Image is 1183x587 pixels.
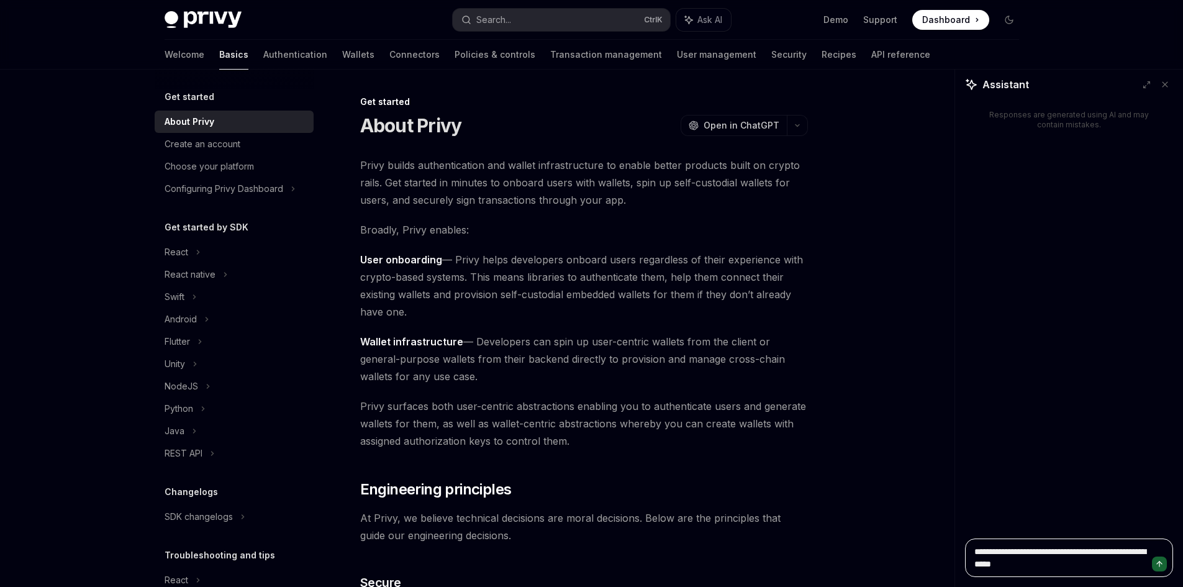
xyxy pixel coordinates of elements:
[165,424,184,439] div: Java
[165,509,233,524] div: SDK changelogs
[697,14,722,26] span: Ask AI
[771,40,807,70] a: Security
[165,312,197,327] div: Android
[165,220,248,235] h5: Get started by SDK
[676,9,731,31] button: Ask AI
[155,133,314,155] a: Create an account
[999,10,1019,30] button: Toggle dark mode
[871,40,930,70] a: API reference
[389,40,440,70] a: Connectors
[822,40,856,70] a: Recipes
[165,446,202,461] div: REST API
[985,110,1153,130] div: Responses are generated using AI and may contain mistakes.
[165,401,193,416] div: Python
[155,155,314,178] a: Choose your platform
[165,548,275,563] h5: Troubleshooting and tips
[165,334,190,349] div: Flutter
[165,40,204,70] a: Welcome
[476,12,511,27] div: Search...
[165,11,242,29] img: dark logo
[219,40,248,70] a: Basics
[165,245,188,260] div: React
[165,289,184,304] div: Swift
[342,40,374,70] a: Wallets
[165,137,240,152] div: Create an account
[912,10,989,30] a: Dashboard
[360,251,808,321] span: — Privy helps developers onboard users regardless of their experience with crypto-based systems. ...
[360,335,463,348] strong: Wallet infrastructure
[360,509,808,544] span: At Privy, we believe technical decisions are moral decisions. Below are the principles that guide...
[1152,557,1167,571] button: Send message
[263,40,327,70] a: Authentication
[360,96,808,108] div: Get started
[165,379,198,394] div: NodeJS
[360,480,512,499] span: Engineering principles
[863,14,897,26] a: Support
[155,111,314,133] a: About Privy
[165,89,214,104] h5: Get started
[704,119,779,132] span: Open in ChatGPT
[360,114,462,137] h1: About Privy
[823,14,848,26] a: Demo
[360,221,808,239] span: Broadly, Privy enables:
[982,77,1029,92] span: Assistant
[455,40,535,70] a: Policies & controls
[681,115,787,136] button: Open in ChatGPT
[165,485,218,499] h5: Changelogs
[165,159,254,174] div: Choose your platform
[165,267,215,282] div: React native
[677,40,756,70] a: User management
[360,398,808,450] span: Privy surfaces both user-centric abstractions enabling you to authenticate users and generate wal...
[360,157,808,209] span: Privy builds authentication and wallet infrastructure to enable better products built on crypto r...
[360,253,442,266] strong: User onboarding
[165,114,214,129] div: About Privy
[922,14,970,26] span: Dashboard
[550,40,662,70] a: Transaction management
[644,15,663,25] span: Ctrl K
[165,181,283,196] div: Configuring Privy Dashboard
[165,357,185,371] div: Unity
[453,9,670,31] button: Search...CtrlK
[360,333,808,385] span: — Developers can spin up user-centric wallets from the client or general-purpose wallets from the...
